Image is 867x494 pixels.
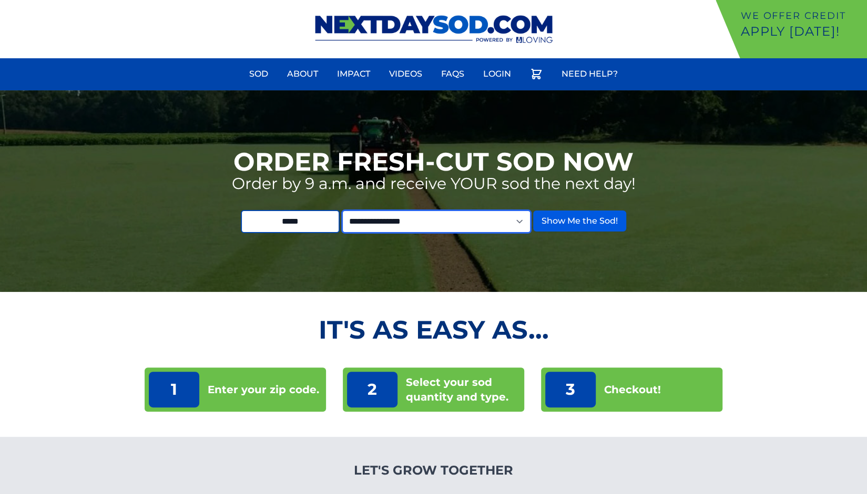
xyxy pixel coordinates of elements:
button: Show Me the Sod! [533,211,626,232]
p: 1 [149,372,199,407]
p: We offer Credit [741,8,863,23]
a: FAQs [435,61,471,87]
a: Login [477,61,517,87]
a: Need Help? [555,61,624,87]
a: Impact [331,61,376,87]
a: Videos [383,61,429,87]
h1: Order Fresh-Cut Sod Now [233,149,634,174]
a: About [281,61,324,87]
h2: It's as Easy As... [145,317,722,342]
p: 3 [545,372,596,407]
p: Enter your zip code. [208,382,319,397]
a: Sod [243,61,274,87]
h4: Let's Grow Together [298,462,569,479]
p: Select your sod quantity and type. [406,375,520,404]
p: Checkout! [604,382,661,397]
p: Apply [DATE]! [741,23,863,40]
p: Order by 9 a.m. and receive YOUR sod the next day! [232,174,636,193]
p: 2 [347,372,397,407]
